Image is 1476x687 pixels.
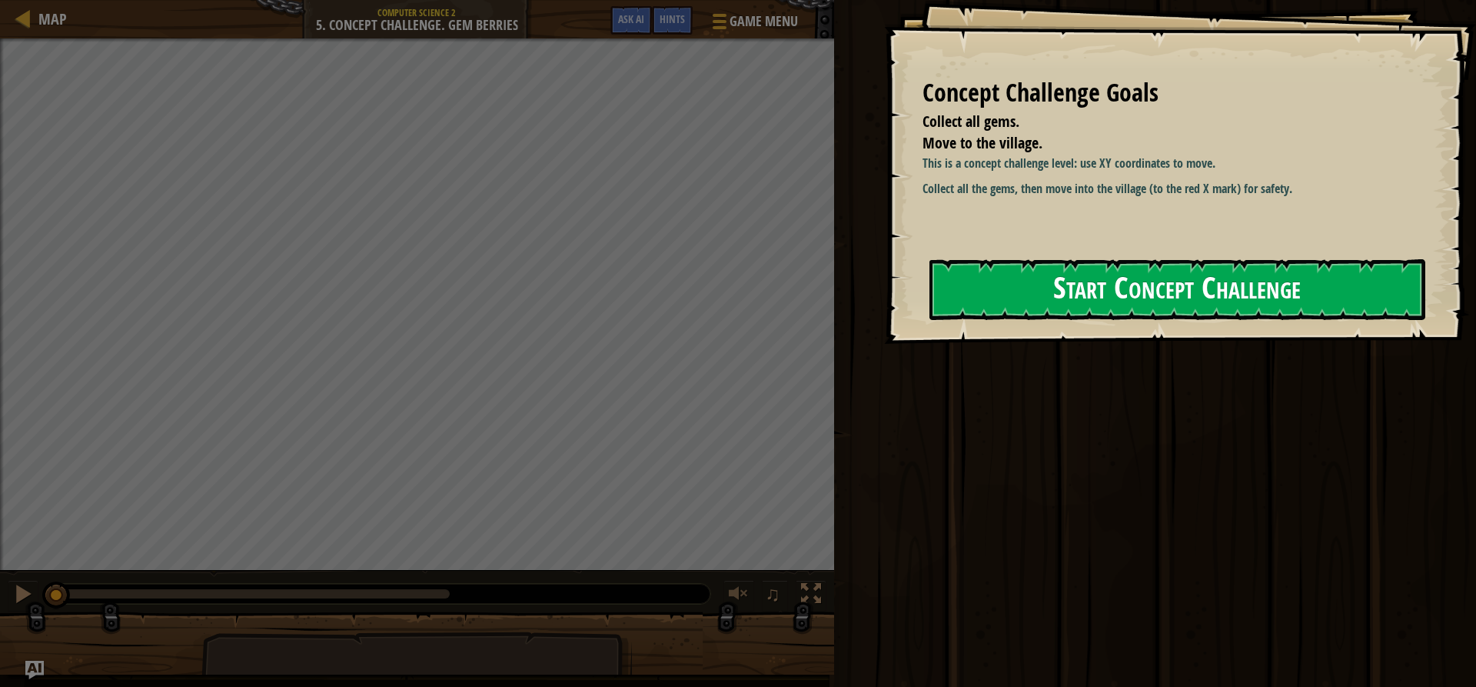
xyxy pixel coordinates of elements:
span: Ask AI [618,12,644,26]
button: ♫ [762,580,788,612]
p: Collect all the gems, then move into the village (to the red X mark) for safety. [922,180,1434,198]
button: Game Menu [700,6,807,42]
button: Adjust volume [723,580,754,612]
span: ♫ [765,582,780,605]
div: Concept Challenge Goals [922,75,1422,111]
button: Start Concept Challenge [929,259,1425,320]
button: Ctrl + P: Pause [8,580,38,612]
button: Ask AI [610,6,652,35]
p: This is a concept challenge level: use XY coordinates to move. [922,155,1434,172]
li: Collect all gems. [903,111,1418,133]
button: Toggle fullscreen [796,580,826,612]
span: Move to the village. [922,132,1042,153]
a: Map [31,8,67,29]
li: Move to the village. [903,132,1418,155]
span: Game Menu [730,12,798,32]
span: Map [38,8,67,29]
button: Ask AI [25,661,44,679]
span: Hints [660,12,685,26]
span: Collect all gems. [922,111,1019,132]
